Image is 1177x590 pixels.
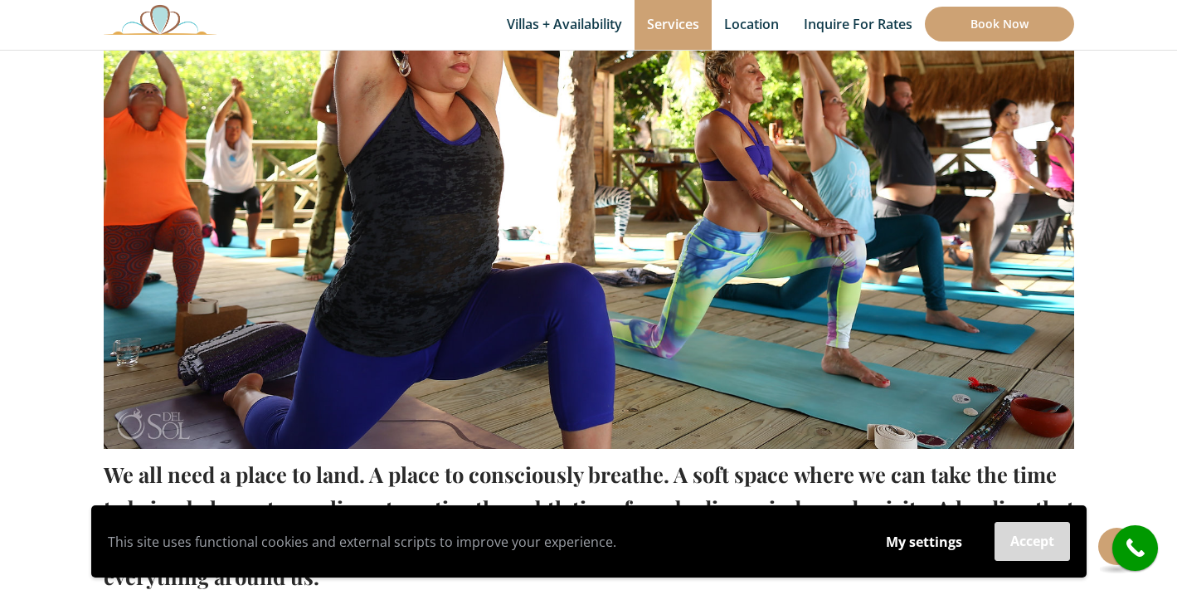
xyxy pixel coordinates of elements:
a: Book Now [925,7,1074,41]
a: call [1112,525,1158,571]
button: Accept [995,522,1070,561]
button: My settings [870,523,978,561]
img: Awesome Logo [104,4,216,35]
p: This site uses functional cookies and external scripts to improve your experience. [108,529,854,554]
i: call [1116,529,1154,567]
